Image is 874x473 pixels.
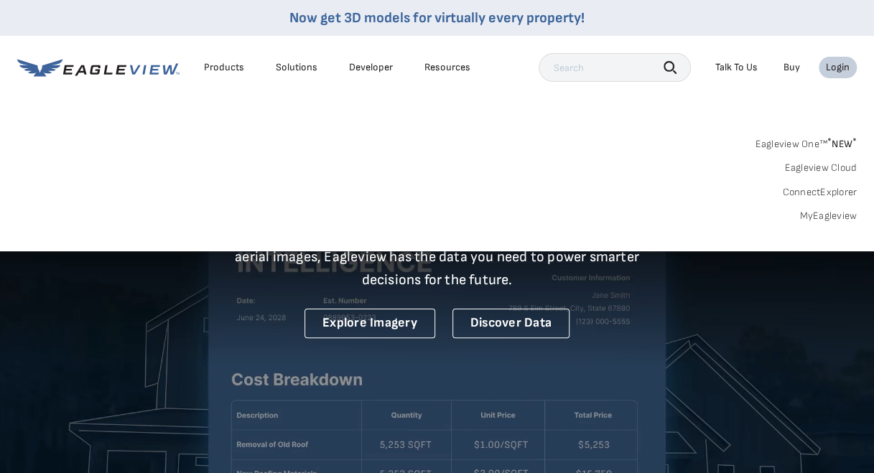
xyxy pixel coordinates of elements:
[755,134,857,150] a: Eagleview One™*NEW*
[826,61,850,74] div: Login
[784,61,800,74] a: Buy
[276,61,317,74] div: Solutions
[782,186,857,199] a: ConnectExplorer
[204,61,244,74] div: Products
[539,53,691,82] input: Search
[452,309,570,338] a: Discover Data
[304,309,435,338] a: Explore Imagery
[799,210,857,223] a: MyEagleview
[218,223,657,291] p: A new era starts here. Built on more than 3.5 billion high-resolution aerial images, Eagleview ha...
[289,9,585,27] a: Now get 3D models for virtually every property!
[784,161,857,174] a: Eagleview Cloud
[424,61,470,74] div: Resources
[827,138,857,150] span: NEW
[715,61,758,74] div: Talk To Us
[349,61,393,74] a: Developer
